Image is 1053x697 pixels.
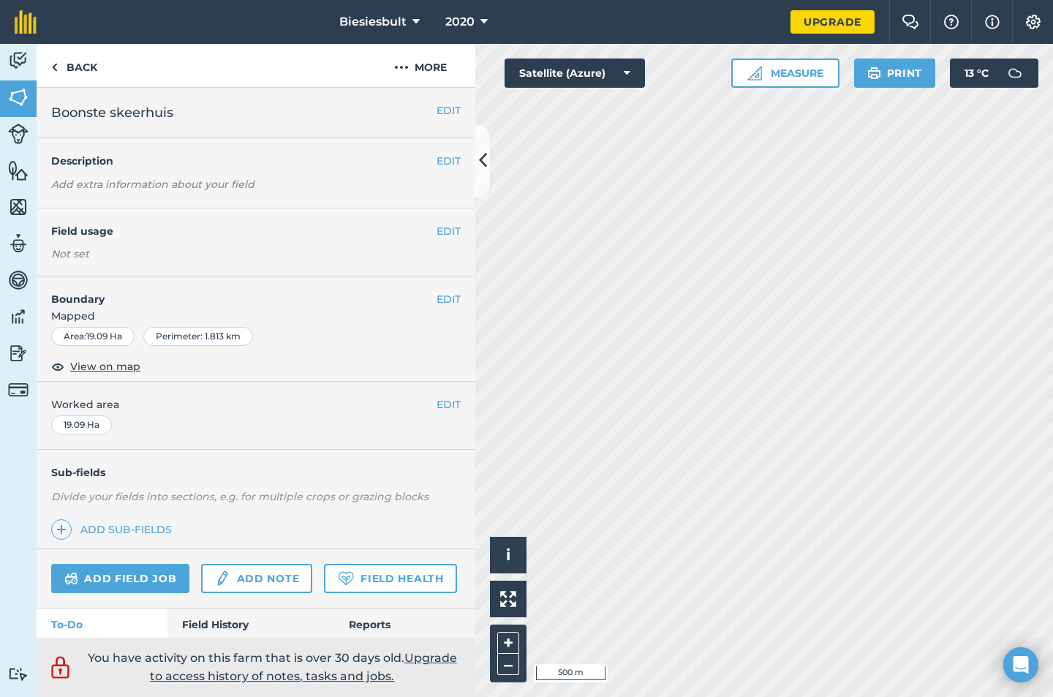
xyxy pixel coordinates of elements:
img: svg+xml;base64,PD94bWwgdmVyc2lvbj0iMS4wIiBlbmNvZGluZz0idXRmLTgiPz4KPCEtLSBHZW5lcmF0b3I6IEFkb2JlIE... [8,269,29,291]
a: Field Health [324,564,456,593]
img: svg+xml;base64,PD94bWwgdmVyc2lvbj0iMS4wIiBlbmNvZGluZz0idXRmLTgiPz4KPCEtLSBHZW5lcmF0b3I6IEFkb2JlIE... [8,342,29,364]
a: Back [37,44,112,87]
em: Divide your fields into sections, e.g. for multiple crops or grazing blocks [51,490,429,503]
img: svg+xml;base64,PHN2ZyB4bWxucz0iaHR0cDovL3d3dy53My5vcmcvMjAwMC9zdmciIHdpZHRoPSIyMCIgaGVpZ2h0PSIyNC... [394,59,409,76]
img: svg+xml;base64,PHN2ZyB4bWxucz0iaHR0cDovL3d3dy53My5vcmcvMjAwMC9zdmciIHdpZHRoPSIxOSIgaGVpZ2h0PSIyNC... [867,64,881,82]
span: View on map [70,358,140,374]
img: Ruler icon [747,66,762,80]
a: Reports [334,609,475,641]
button: Satellite (Azure) [505,59,645,88]
div: Area : 19.09 Ha [51,327,135,346]
button: Measure [731,59,839,88]
img: svg+xml;base64,PHN2ZyB4bWxucz0iaHR0cDovL3d3dy53My5vcmcvMjAwMC9zdmciIHdpZHRoPSI5IiBoZWlnaHQ9IjI0Ii... [51,59,58,76]
button: EDIT [437,102,461,118]
button: EDIT [437,153,461,169]
p: You have activity on this farm that is over 30 days old. [80,649,464,686]
span: Mapped [37,308,475,324]
img: svg+xml;base64,PD94bWwgdmVyc2lvbj0iMS4wIiBlbmNvZGluZz0idXRmLTgiPz4KPCEtLSBHZW5lcmF0b3I6IEFkb2JlIE... [48,654,73,681]
button: Print [854,59,936,88]
div: 19.09 Ha [51,415,112,434]
h4: Description [51,153,461,169]
a: Upgrade [790,10,875,34]
span: 2020 [445,13,475,31]
button: i [490,537,526,573]
img: svg+xml;base64,PHN2ZyB4bWxucz0iaHR0cDovL3d3dy53My5vcmcvMjAwMC9zdmciIHdpZHRoPSI1NiIgaGVpZ2h0PSI2MC... [8,86,29,108]
img: svg+xml;base64,PHN2ZyB4bWxucz0iaHR0cDovL3d3dy53My5vcmcvMjAwMC9zdmciIHdpZHRoPSIxOCIgaGVpZ2h0PSIyNC... [51,358,64,375]
img: svg+xml;base64,PD94bWwgdmVyc2lvbj0iMS4wIiBlbmNvZGluZz0idXRmLTgiPz4KPCEtLSBHZW5lcmF0b3I6IEFkb2JlIE... [8,124,29,144]
img: svg+xml;base64,PHN2ZyB4bWxucz0iaHR0cDovL3d3dy53My5vcmcvMjAwMC9zdmciIHdpZHRoPSI1NiIgaGVpZ2h0PSI2MC... [8,159,29,181]
button: View on map [51,358,140,375]
button: + [497,632,519,654]
img: svg+xml;base64,PHN2ZyB4bWxucz0iaHR0cDovL3d3dy53My5vcmcvMjAwMC9zdmciIHdpZHRoPSIxNyIgaGVpZ2h0PSIxNy... [985,13,1000,31]
button: EDIT [437,223,461,239]
img: svg+xml;base64,PD94bWwgdmVyc2lvbj0iMS4wIiBlbmNvZGluZz0idXRmLTgiPz4KPCEtLSBHZW5lcmF0b3I6IEFkb2JlIE... [214,570,230,587]
h4: Sub-fields [37,464,475,481]
div: Not set [51,246,461,261]
span: Worked area [51,396,461,412]
a: Field History [167,609,333,641]
img: Four arrows, one pointing top left, one top right, one bottom right and the last bottom left [500,591,516,607]
a: To-Do [37,609,167,641]
em: Add extra information about your field [51,178,254,191]
a: Add note [201,564,312,593]
img: svg+xml;base64,PHN2ZyB4bWxucz0iaHR0cDovL3d3dy53My5vcmcvMjAwMC9zdmciIHdpZHRoPSIxNCIgaGVpZ2h0PSIyNC... [56,521,67,538]
a: Add sub-fields [51,519,178,540]
button: More [366,44,475,87]
a: Add field job [51,564,189,593]
h4: Boundary [37,276,437,307]
img: svg+xml;base64,PD94bWwgdmVyc2lvbj0iMS4wIiBlbmNvZGluZz0idXRmLTgiPz4KPCEtLSBHZW5lcmF0b3I6IEFkb2JlIE... [8,233,29,255]
img: A cog icon [1024,15,1042,29]
button: EDIT [437,396,461,412]
span: 13 ° C [965,59,989,88]
img: svg+xml;base64,PD94bWwgdmVyc2lvbj0iMS4wIiBlbmNvZGluZz0idXRmLTgiPz4KPCEtLSBHZW5lcmF0b3I6IEFkb2JlIE... [8,50,29,72]
img: svg+xml;base64,PD94bWwgdmVyc2lvbj0iMS4wIiBlbmNvZGluZz0idXRmLTgiPz4KPCEtLSBHZW5lcmF0b3I6IEFkb2JlIE... [1000,59,1030,88]
span: i [506,546,510,564]
button: – [497,654,519,675]
button: EDIT [437,291,461,307]
span: Biesiesbult [339,13,407,31]
img: Two speech bubbles overlapping with the left bubble in the forefront [902,15,919,29]
img: svg+xml;base64,PD94bWwgdmVyc2lvbj0iMS4wIiBlbmNvZGluZz0idXRmLTgiPz4KPCEtLSBHZW5lcmF0b3I6IEFkb2JlIE... [64,570,78,587]
img: svg+xml;base64,PD94bWwgdmVyc2lvbj0iMS4wIiBlbmNvZGluZz0idXRmLTgiPz4KPCEtLSBHZW5lcmF0b3I6IEFkb2JlIE... [8,380,29,400]
img: fieldmargin Logo [15,10,37,34]
img: A question mark icon [943,15,960,29]
img: svg+xml;base64,PHN2ZyB4bWxucz0iaHR0cDovL3d3dy53My5vcmcvMjAwMC9zdmciIHdpZHRoPSI1NiIgaGVpZ2h0PSI2MC... [8,196,29,218]
div: Open Intercom Messenger [1003,647,1038,682]
span: Boonste skeerhuis [51,102,173,123]
button: 13 °C [950,59,1038,88]
img: svg+xml;base64,PD94bWwgdmVyc2lvbj0iMS4wIiBlbmNvZGluZz0idXRmLTgiPz4KPCEtLSBHZW5lcmF0b3I6IEFkb2JlIE... [8,306,29,328]
div: Perimeter : 1.813 km [143,327,253,346]
h4: Field usage [51,223,437,239]
img: svg+xml;base64,PD94bWwgdmVyc2lvbj0iMS4wIiBlbmNvZGluZz0idXRmLTgiPz4KPCEtLSBHZW5lcmF0b3I6IEFkb2JlIE... [8,667,29,681]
